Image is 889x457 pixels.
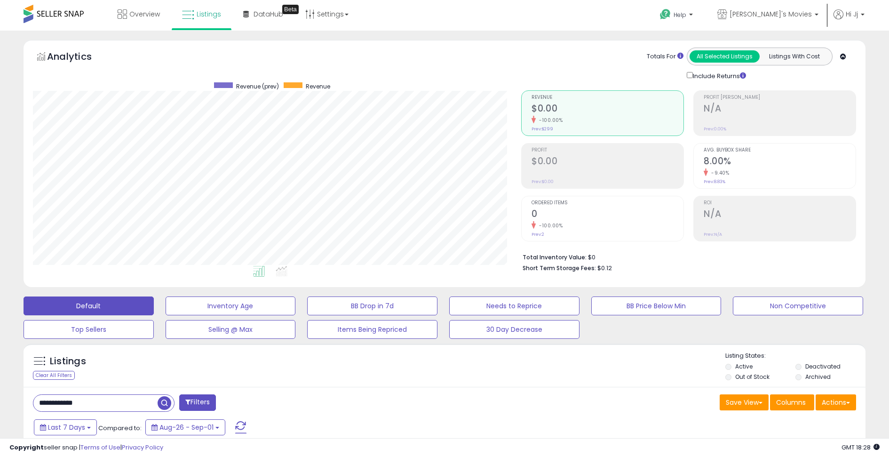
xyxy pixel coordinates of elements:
span: Aug-26 - Sep-01 [159,423,214,432]
label: Deactivated [805,362,841,370]
h2: N/A [704,103,856,116]
span: Overview [129,9,160,19]
h2: 8.00% [704,156,856,168]
h2: 0 [532,208,683,221]
li: $0 [523,251,849,262]
button: Filters [179,394,216,411]
span: Listings [197,9,221,19]
button: Save View [720,394,769,410]
button: Non Competitive [733,297,863,315]
button: Actions [816,394,856,410]
button: BB Drop in 7d [307,297,437,315]
a: Terms of Use [80,443,120,452]
small: Prev: $0.00 [532,179,554,184]
span: Profit [PERSON_NAME] [704,95,856,100]
h2: $0.00 [532,103,683,116]
small: Prev: N/A [704,232,722,237]
button: Default [24,297,154,315]
div: Totals For [647,52,683,61]
span: DataHub [254,9,283,19]
small: Prev: 0.00% [704,126,726,132]
p: Listing States: [725,352,865,361]
a: Help [652,1,702,31]
span: Revenue (prev) [236,82,279,90]
button: Selling @ Max [166,320,296,339]
span: Revenue [306,82,330,90]
label: Active [735,362,753,370]
div: Tooltip anchor [282,5,299,14]
a: Hi Jj [833,9,865,31]
button: Listings With Cost [759,50,829,63]
small: Prev: 2 [532,232,544,237]
a: Privacy Policy [122,443,163,452]
button: 30 Day Decrease [449,320,579,339]
label: Out of Stock [735,373,770,381]
b: Total Inventory Value: [523,253,587,261]
span: 2025-09-9 18:28 GMT [841,443,880,452]
button: BB Price Below Min [591,297,722,315]
span: Profit [532,148,683,153]
h5: Listings [50,355,86,368]
small: -100.00% [536,222,563,229]
span: Compared to: [98,424,142,433]
label: Archived [805,373,831,381]
button: Inventory Age [166,297,296,315]
span: Hi Jj [846,9,858,19]
span: Columns [776,398,806,407]
button: Top Sellers [24,320,154,339]
button: Columns [770,394,814,410]
i: Get Help [659,8,671,20]
div: Include Returns [680,70,757,81]
button: Aug-26 - Sep-01 [145,419,225,435]
small: -9.40% [708,169,729,176]
b: Short Term Storage Fees: [523,264,596,272]
h2: $0.00 [532,156,683,168]
span: ROI [704,200,856,206]
span: Ordered Items [532,200,683,206]
small: Prev: $299 [532,126,553,132]
span: Help [674,11,686,19]
span: [PERSON_NAME]'s Movies [730,9,812,19]
button: Last 7 Days [34,419,97,435]
button: Needs to Reprice [449,297,579,315]
span: Avg. Buybox Share [704,148,856,153]
span: Revenue [532,95,683,100]
span: $0.12 [597,264,612,273]
h2: N/A [704,208,856,221]
h5: Analytics [47,50,110,65]
strong: Copyright [9,443,44,452]
button: All Selected Listings [690,50,760,63]
button: Items Being Repriced [307,320,437,339]
div: seller snap | | [9,443,163,452]
small: -100.00% [536,117,563,124]
div: Clear All Filters [33,371,75,380]
span: Last 7 Days [48,423,85,432]
small: Prev: 8.83% [704,179,725,184]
